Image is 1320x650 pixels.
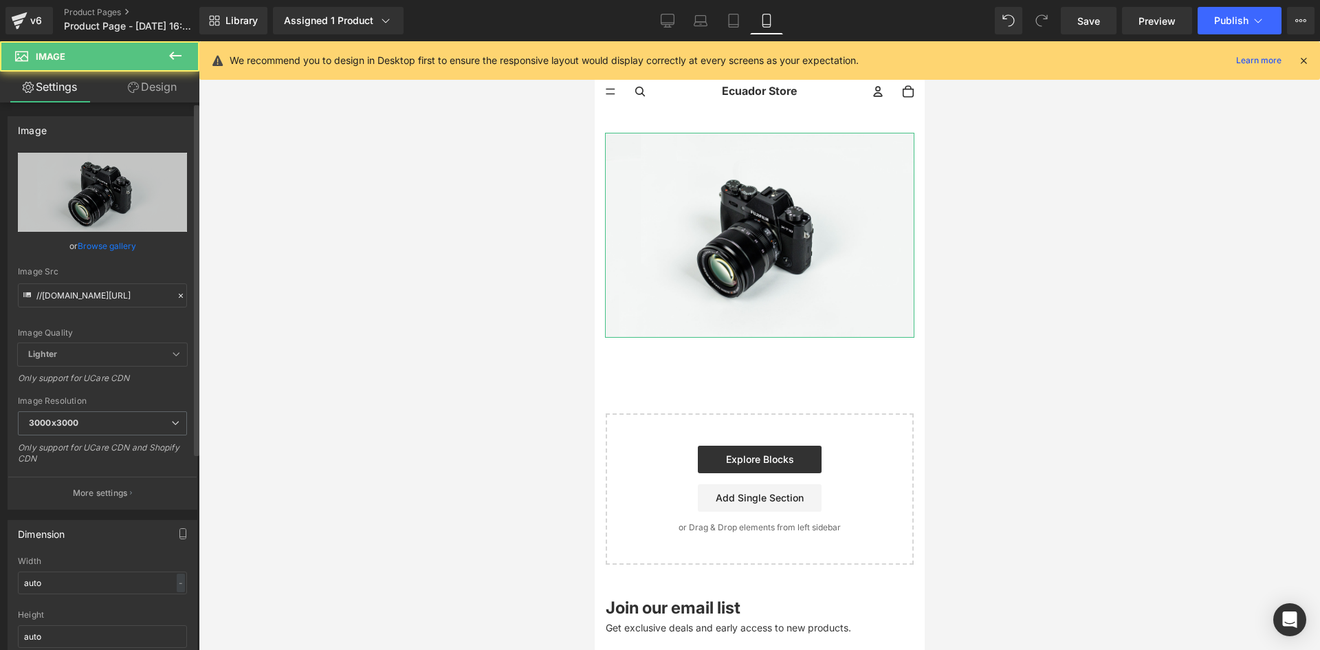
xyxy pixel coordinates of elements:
[750,7,783,34] a: Mobile
[1273,603,1306,636] div: Open Intercom Messenger
[28,349,57,359] b: Lighter
[18,396,187,406] div: Image Resolution
[18,521,65,540] div: Dimension
[30,10,300,19] p: Welcome to our store
[1214,15,1248,26] span: Publish
[1122,7,1192,34] a: Preview
[1287,7,1314,34] button: More
[268,35,298,65] button: Abrir menú de cuenta
[717,7,750,34] a: Tablet
[29,418,78,428] b: 3000x3000
[230,53,859,68] p: We recommend you to design in Desktop first to ensure the responsive layout would display correct...
[36,51,65,62] span: Image
[684,7,717,34] a: Laptop
[18,117,47,136] div: Image
[1198,7,1281,34] button: Publish
[102,72,202,102] a: Design
[5,7,53,34] a: v6
[103,443,227,470] a: Add Single Section
[64,7,222,18] a: Product Pages
[995,7,1022,34] button: Undo
[30,35,60,65] button: Abrir búsqueda
[60,30,268,71] a: Ecuador Store
[284,14,393,28] div: Assigned 1 Product
[18,572,187,594] input: auto
[225,14,258,27] span: Library
[73,487,128,499] p: More settings
[18,328,187,338] div: Image Quality
[18,610,187,620] div: Height
[18,267,187,277] div: Image Src
[33,481,297,491] p: or Drag & Drop elements from left sidebar
[18,239,187,253] div: or
[1077,14,1100,28] span: Save
[298,35,329,65] button: Abrir carrito Total de artículos en el carrito: 0
[18,625,187,648] input: auto
[1231,52,1287,69] a: Learn more
[78,234,136,258] a: Browse gallery
[64,21,196,32] span: Product Page - [DATE] 16:58:53
[18,442,187,473] div: Only support for UCare CDN and Shopify CDN
[8,477,197,509] button: More settings
[127,41,202,59] span: Ecuador Store
[177,574,185,592] div: -
[1028,7,1055,34] button: Redo
[18,556,187,566] div: Width
[18,283,187,307] input: Link
[18,373,187,393] div: Only support for UCare CDN
[11,579,319,594] p: Get exclusive deals and early access to new products.
[651,7,684,34] a: Desktop
[103,404,227,432] a: Explore Blocks
[27,12,45,30] div: v6
[11,559,319,575] h2: Join our email list
[199,7,267,34] a: New Library
[1138,14,1176,28] span: Preview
